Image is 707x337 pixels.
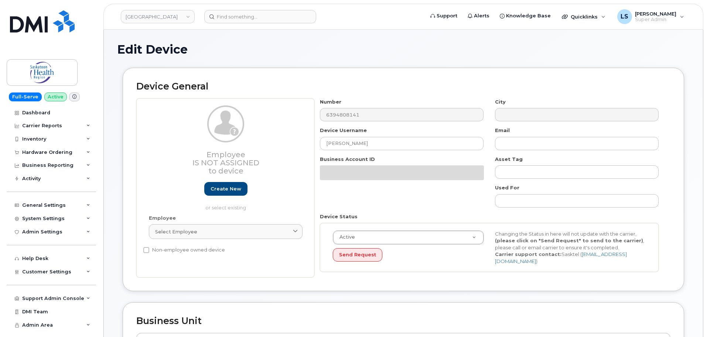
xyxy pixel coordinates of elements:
[489,230,652,265] div: Changing the Status in here will not update with the carrier, , please call or email carrier to e...
[149,151,303,175] h3: Employee
[136,81,670,92] h2: Device General
[495,184,519,191] label: Used For
[335,234,355,240] span: Active
[149,204,303,211] p: or select existing
[495,98,506,105] label: City
[143,247,149,253] input: Non-employee owned device
[495,156,523,163] label: Asset Tag
[495,251,627,264] a: [EMAIL_ADDRESS][DOMAIN_NAME]
[204,182,247,196] a: Create new
[136,316,670,326] h2: Business Unit
[192,158,259,167] span: Is not assigned
[333,248,382,262] button: Send Request
[208,166,243,175] span: to device
[495,237,643,243] strong: (please click on "Send Request" to send to the carrier)
[495,127,510,134] label: Email
[320,156,375,163] label: Business Account ID
[320,127,367,134] label: Device Username
[320,213,358,220] label: Device Status
[149,215,176,222] label: Employee
[495,251,561,257] strong: Carrier support contact:
[320,98,341,105] label: Number
[155,228,197,235] span: Select employee
[117,43,690,56] h1: Edit Device
[333,231,484,244] a: Active
[149,224,303,239] a: Select employee
[143,246,225,255] label: Non-employee owned device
